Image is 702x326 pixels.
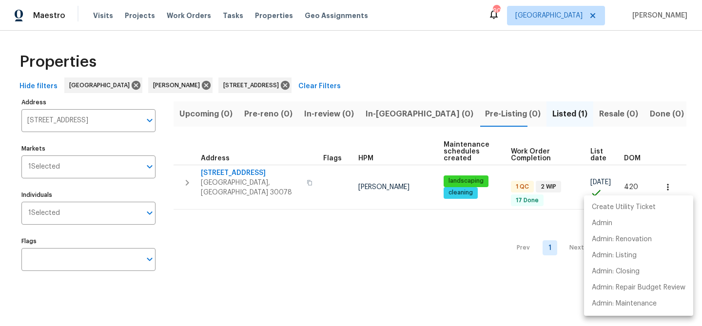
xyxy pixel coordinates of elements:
[592,267,640,277] p: Admin: Closing
[592,234,652,245] p: Admin: Renovation
[592,283,685,293] p: Admin: Repair Budget Review
[592,299,657,309] p: Admin: Maintenance
[592,202,656,212] p: Create Utility Ticket
[592,250,637,261] p: Admin: Listing
[592,218,612,229] p: Admin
